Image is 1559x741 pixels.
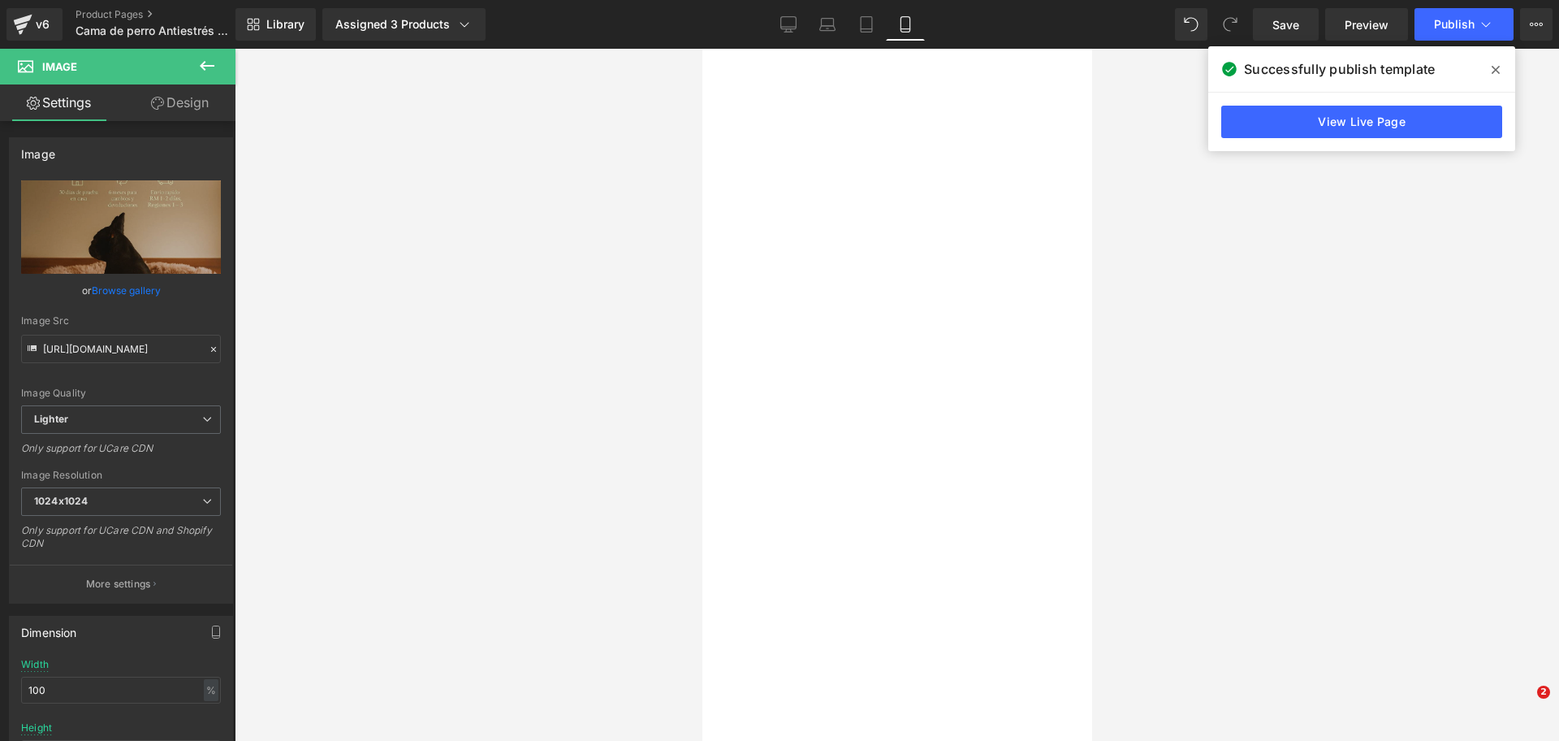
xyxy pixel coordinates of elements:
a: Desktop [769,8,808,41]
span: Preview [1345,16,1388,33]
a: New Library [235,8,316,41]
div: Image Resolution [21,470,221,481]
div: Image Src [21,315,221,327]
div: or [21,282,221,299]
input: Link [21,335,221,363]
div: v6 [32,14,53,35]
span: Cama de perro Antiestrés The Dogs Chile [76,24,231,37]
a: v6 [6,8,63,41]
div: % [204,679,218,701]
div: Image [21,138,55,161]
button: Redo [1214,8,1246,41]
div: Only support for UCare CDN [21,442,221,466]
iframe: Intercom live chat [1504,686,1543,725]
div: Dimension [21,617,77,639]
div: Image Quality [21,388,221,399]
a: Product Pages [76,8,262,21]
a: Mobile [886,8,925,41]
div: Width [21,659,49,670]
a: View Live Page [1221,106,1502,138]
span: Successfully publish template [1244,59,1435,79]
div: Only support for UCare CDN and Shopify CDN [21,524,221,561]
a: Preview [1325,8,1408,41]
span: Image [42,60,77,73]
div: Height [21,722,52,734]
b: 1024x1024 [34,495,88,507]
a: Tablet [847,8,886,41]
span: 2 [1537,686,1550,699]
a: Browse gallery [92,276,161,305]
a: Design [121,84,239,121]
button: More [1520,8,1553,41]
b: Lighter [34,413,68,425]
input: auto [21,677,221,704]
button: Undo [1175,8,1207,41]
button: Publish [1414,8,1514,41]
span: Save [1272,16,1299,33]
span: Publish [1434,18,1475,31]
p: More settings [86,577,151,591]
span: Library [266,17,304,32]
button: More settings [10,565,232,603]
a: Laptop [808,8,847,41]
div: Assigned 3 Products [335,16,473,32]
